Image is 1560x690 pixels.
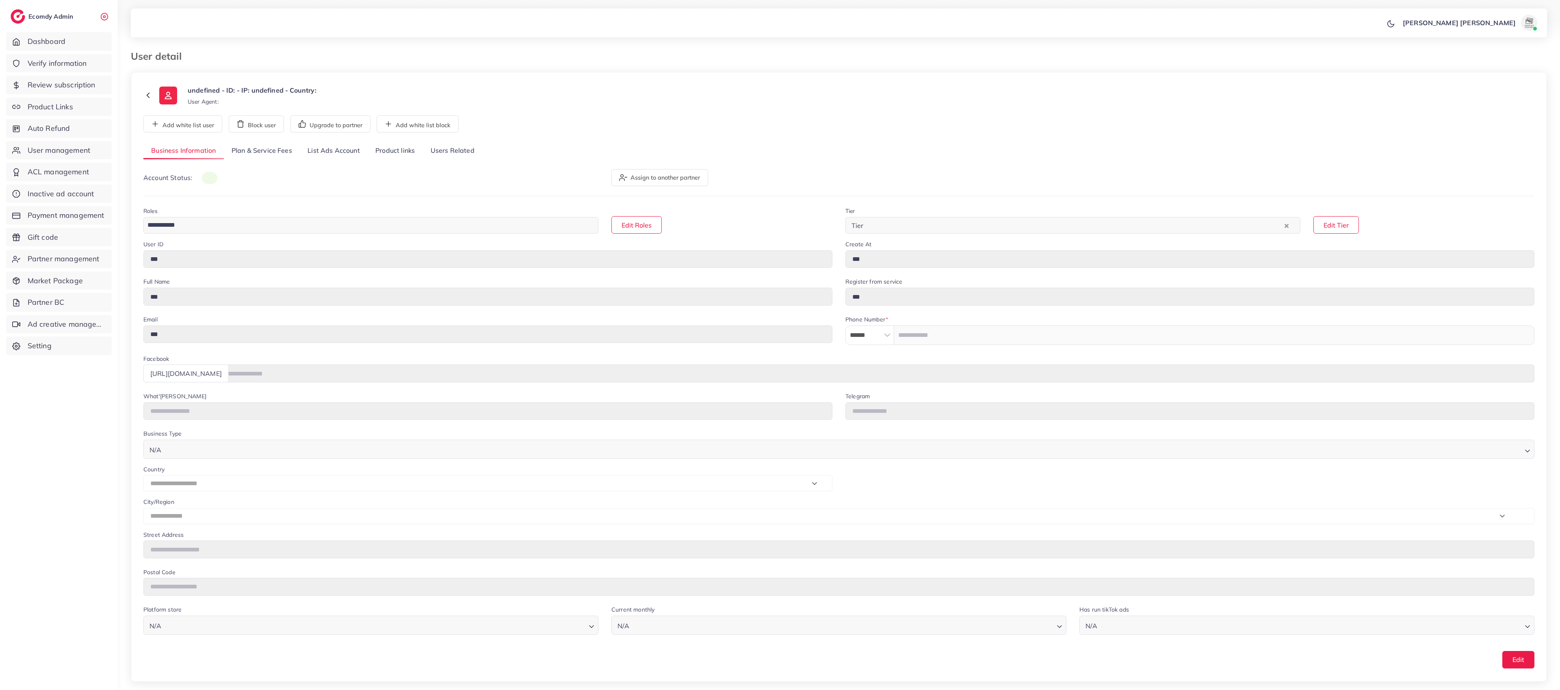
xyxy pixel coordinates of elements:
a: Ad creative management [6,315,112,334]
a: Review subscription [6,76,112,94]
a: Verify information [6,54,112,73]
label: Country [143,465,165,473]
label: Create At [845,240,871,248]
label: Phone Number [845,315,888,323]
img: ic-user-info.36bf1079.svg [159,87,177,104]
a: Dashboard [6,32,112,51]
label: What'[PERSON_NAME] [143,392,206,400]
label: Full Name [143,278,170,286]
a: Product links [368,142,422,160]
label: Street Address [143,531,184,539]
label: Telegram [845,392,870,400]
input: Search for option [1100,618,1521,632]
span: N/A [616,620,631,632]
a: Plan & Service Fees [224,142,300,160]
span: Dashboard [28,36,65,47]
span: ACL management [28,167,89,177]
label: Facebook [143,355,169,363]
a: ACL management [6,163,112,181]
a: Payment management [6,206,112,225]
span: User management [28,145,90,156]
span: Ad creative management [28,319,106,330]
a: Product Links [6,98,112,116]
span: Review subscription [28,80,95,90]
span: N/A [1084,620,1099,632]
label: Register from service [845,278,902,286]
p: Account Status: [143,173,217,183]
label: Email [143,315,158,323]
span: Verify information [28,58,87,69]
span: Inactive ad account [28,189,94,199]
input: Search for option [164,618,585,632]
a: Auto Refund [6,119,112,138]
span: Payment management [28,210,104,221]
a: Business Information [143,142,224,160]
button: Add white list block [377,115,459,132]
a: Inactive ad account [6,184,112,203]
input: Search for option [145,219,588,232]
button: Edit Roles [611,216,662,234]
button: Clear Selected [1285,221,1289,230]
a: Users Related [422,142,482,160]
span: Partner management [28,254,100,264]
span: Market Package [28,276,83,286]
small: User Agent: [188,98,219,106]
div: Search for option [1079,616,1534,635]
a: User management [6,141,112,160]
div: Search for option [143,217,598,234]
label: City/Region [143,498,174,506]
span: Partner BC [28,297,65,308]
p: [PERSON_NAME] [PERSON_NAME] [1403,18,1516,28]
div: Search for option [611,616,1066,635]
a: logoEcomdy Admin [11,9,75,24]
label: Has run tikTok ads [1079,605,1129,614]
div: Search for option [143,616,598,635]
div: Search for option [143,440,1534,459]
button: Upgrade to partner [290,115,370,132]
img: logo [11,9,25,24]
label: Business Type [143,430,182,438]
button: Assign to another partner [611,169,708,186]
p: undefined - ID: - IP: undefined - Country: [188,85,316,95]
label: Postal Code [143,568,175,576]
h3: User detail [131,50,188,62]
button: Edit [1502,651,1534,668]
span: Gift code [28,232,58,243]
a: Setting [6,336,112,355]
div: [URL][DOMAIN_NAME] [143,365,228,382]
span: Setting [28,341,52,351]
span: Product Links [28,102,73,112]
label: Roles [143,207,158,215]
a: Partner BC [6,293,112,312]
span: Tier [850,219,865,232]
label: Tier [845,207,855,215]
input: Search for option [866,219,1283,232]
label: User ID [143,240,163,248]
a: [PERSON_NAME] [PERSON_NAME]avatar [1398,15,1540,31]
div: Search for option [845,217,1300,234]
a: Gift code [6,228,112,247]
a: Partner management [6,250,112,268]
span: Auto Refund [28,123,70,134]
label: Current monthly [611,605,654,614]
a: Market Package [6,271,112,290]
button: Add white list user [143,115,222,132]
button: Block user [229,115,284,132]
input: Search for option [164,442,1521,456]
span: N/A [148,620,163,632]
a: List Ads Account [300,142,368,160]
img: avatar [1521,15,1537,31]
button: Edit Tier [1313,216,1359,234]
input: Search for option [632,618,1053,632]
span: N/A [148,444,163,456]
h2: Ecomdy Admin [28,13,75,20]
label: Platform store [143,605,182,614]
